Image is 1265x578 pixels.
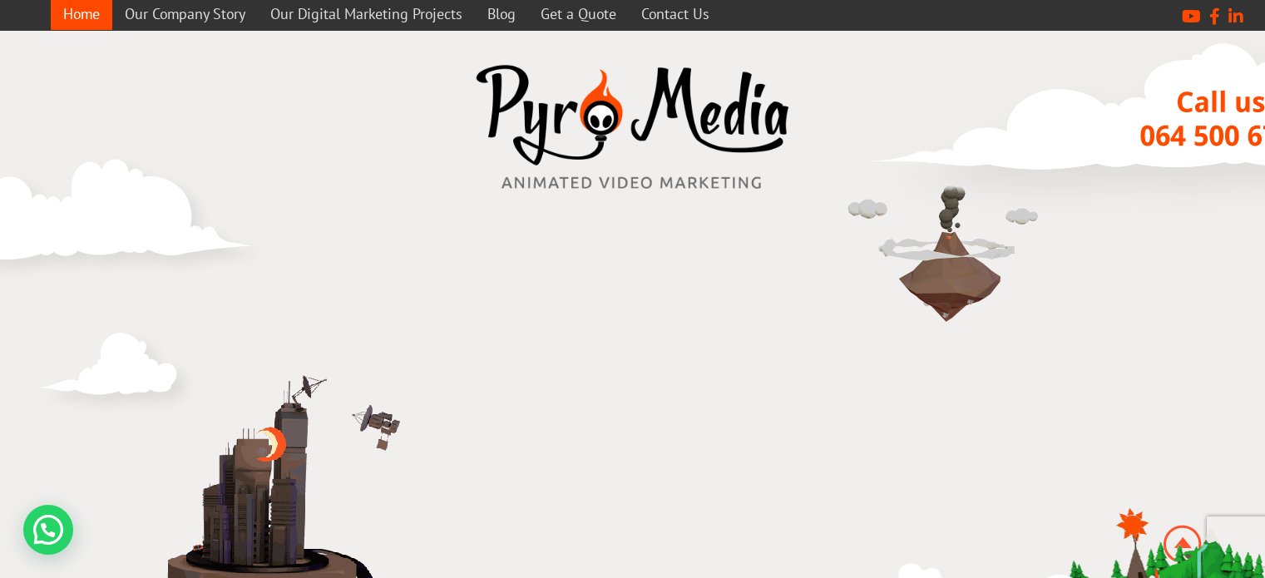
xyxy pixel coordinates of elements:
[34,322,209,424] img: corporate videos
[467,56,799,200] img: video marketing media company westville durban logo
[467,56,799,203] a: video marketing media company westville durban logo
[841,147,1049,355] img: media company durban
